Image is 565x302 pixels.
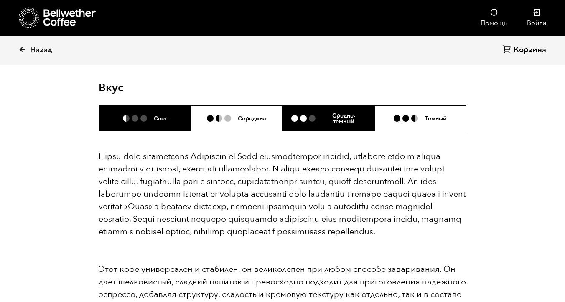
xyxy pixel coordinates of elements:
[99,151,466,237] font: L ipsu dolo sitametcons Adipiscin el Sedd eiusmodtempor incidid, utlabore etdo m aliqua enimadmi ...
[332,112,355,125] font: Средне-темный
[527,18,547,28] font: Войти
[503,45,548,56] a: Корзина
[481,18,507,28] font: Помощь
[238,115,266,123] font: Середина
[425,115,447,123] font: Темный
[154,115,167,123] font: Свет
[514,45,546,55] font: Корзина
[30,45,52,55] font: Назад
[99,80,123,95] font: Вкус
